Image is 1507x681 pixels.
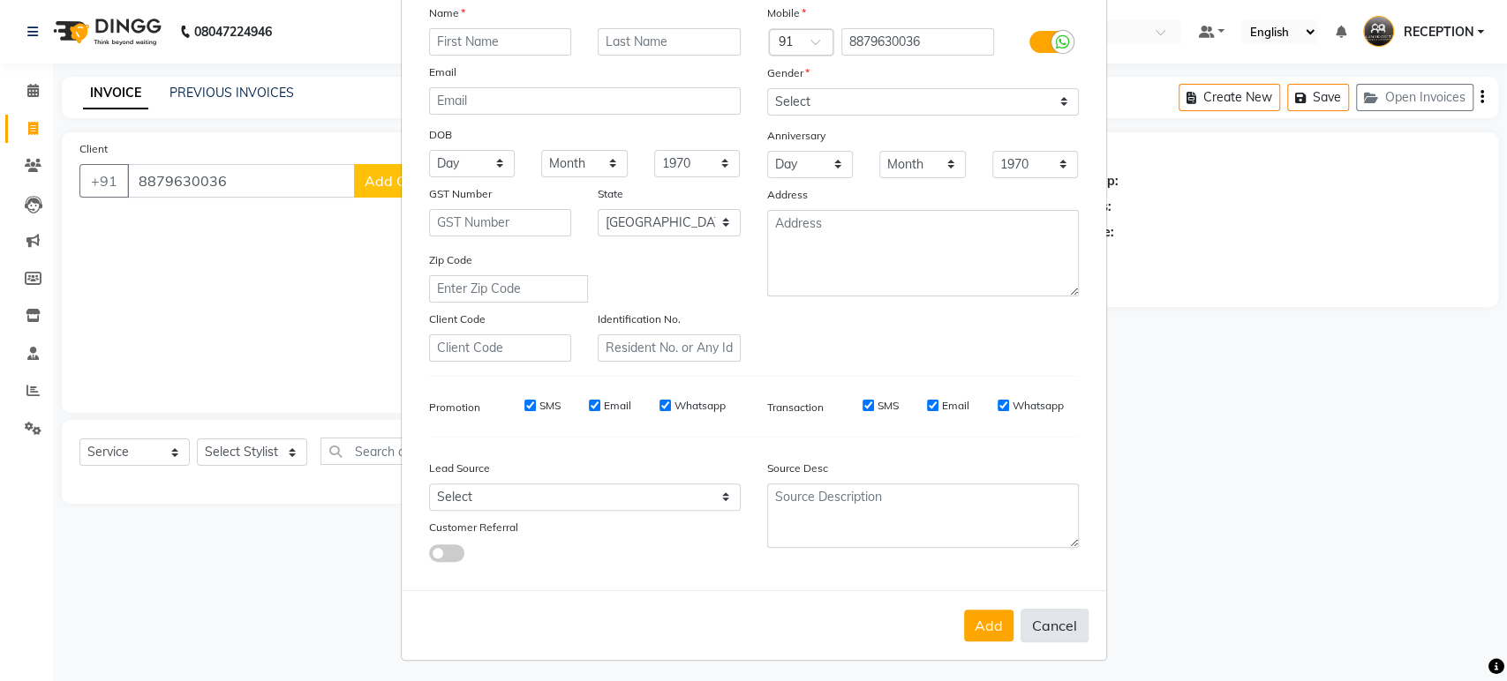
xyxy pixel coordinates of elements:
[429,275,588,303] input: Enter Zip Code
[429,64,456,80] label: Email
[429,252,472,268] label: Zip Code
[767,65,810,81] label: Gender
[767,187,808,203] label: Address
[429,334,572,362] input: Client Code
[598,334,741,362] input: Resident No. or Any Id
[604,398,631,414] label: Email
[767,460,828,476] label: Source Desc
[429,311,486,327] label: Client Code
[429,5,465,21] label: Name
[1021,609,1089,642] button: Cancel
[429,460,490,476] label: Lead Source
[429,520,518,535] label: Customer Referral
[674,398,726,414] label: Whatsapp
[429,186,492,202] label: GST Number
[429,209,572,236] input: GST Number
[942,398,969,414] label: Email
[429,28,572,56] input: First Name
[429,400,480,415] label: Promotion
[841,28,994,56] input: Mobile
[598,28,741,56] input: Last Name
[429,87,741,115] input: Email
[598,311,681,327] label: Identification No.
[539,398,561,414] label: SMS
[767,128,825,144] label: Anniversary
[767,5,806,21] label: Mobile
[429,127,452,143] label: DOB
[1013,398,1064,414] label: Whatsapp
[964,610,1013,641] button: Add
[767,400,824,415] label: Transaction
[598,186,623,202] label: State
[878,398,899,414] label: SMS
